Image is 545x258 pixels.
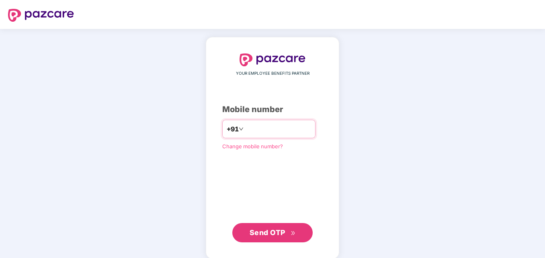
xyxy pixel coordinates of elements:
[227,124,239,134] span: +91
[8,9,74,22] img: logo
[250,228,285,237] span: Send OTP
[239,127,244,131] span: down
[232,223,313,242] button: Send OTPdouble-right
[240,53,305,66] img: logo
[236,70,309,77] span: YOUR EMPLOYEE BENEFITS PARTNER
[222,103,323,116] div: Mobile number
[222,143,283,149] a: Change mobile number?
[291,231,296,236] span: double-right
